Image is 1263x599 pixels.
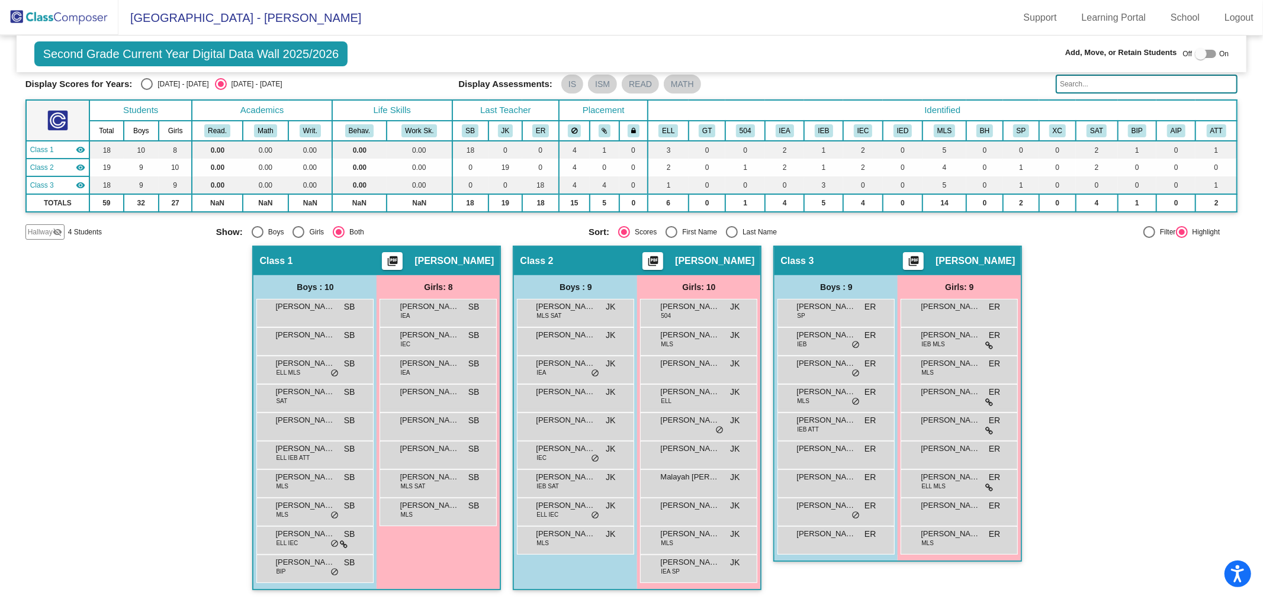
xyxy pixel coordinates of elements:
[675,255,754,267] span: [PERSON_NAME]
[400,301,459,313] span: [PERSON_NAME]
[330,369,339,378] span: do_not_disturb_alt
[736,124,755,137] button: 504
[796,329,856,341] span: [PERSON_NAME]
[192,159,242,176] td: 0.00
[1118,159,1157,176] td: 0
[843,121,883,141] th: IEP-C
[332,194,387,212] td: NaN
[883,176,923,194] td: 0
[1219,49,1229,59] span: On
[559,194,590,212] td: 15
[192,141,242,159] td: 0.00
[1156,176,1195,194] td: 0
[159,141,192,159] td: 8
[923,194,966,212] td: 14
[414,255,494,267] span: [PERSON_NAME]
[263,227,284,237] div: Boys
[590,176,619,194] td: 4
[1207,124,1226,137] button: ATT
[606,358,615,370] span: JK
[661,311,671,320] span: 504
[619,141,648,159] td: 0
[400,340,410,349] span: IEC
[76,145,85,154] mat-icon: visibility
[259,255,293,267] span: Class 1
[843,141,883,159] td: 2
[765,194,804,212] td: 4
[730,386,740,398] span: JK
[851,397,860,407] span: do_not_disturb_alt
[619,121,648,141] th: Keep with teacher
[288,176,332,194] td: 0.00
[30,144,54,155] span: Class 1
[498,124,513,137] button: JK
[559,121,590,141] th: Keep away students
[536,311,561,320] span: MLS SAT
[141,78,282,90] mat-radio-group: Select an option
[76,181,85,190] mat-icon: visibility
[622,75,659,94] mat-chip: READ
[936,255,1015,267] span: [PERSON_NAME]
[660,301,719,313] span: [PERSON_NAME]
[966,194,1003,212] td: 0
[124,141,159,159] td: 10
[89,121,123,141] th: Total
[843,159,883,176] td: 2
[843,194,883,212] td: 4
[276,368,300,377] span: ELL MLS
[865,301,876,313] span: ER
[619,159,648,176] td: 0
[159,194,192,212] td: 27
[765,121,804,141] th: IEP-A
[589,227,609,237] span: Sort:
[1039,176,1076,194] td: 0
[1195,176,1237,194] td: 1
[934,124,955,137] button: MLS
[658,124,678,137] button: ELL
[452,159,489,176] td: 0
[642,252,663,270] button: Print Students Details
[648,194,689,212] td: 6
[590,141,619,159] td: 1
[883,194,923,212] td: 0
[26,159,90,176] td: Jessica Kauzlaric - No Class Name
[30,162,54,173] span: Class 2
[1188,227,1220,237] div: Highlight
[522,176,559,194] td: 18
[536,358,595,369] span: [PERSON_NAME]
[192,176,242,194] td: 0.00
[53,227,62,237] mat-icon: visibility_off
[304,227,324,237] div: Girls
[1195,141,1237,159] td: 1
[243,194,288,212] td: NaN
[903,252,924,270] button: Print Students Details
[26,194,90,212] td: TOTALS
[976,124,993,137] button: BH
[401,124,437,137] button: Work Sk.
[589,226,952,238] mat-radio-group: Select an option
[1076,194,1118,212] td: 4
[462,124,478,137] button: SB
[797,397,809,405] span: MLS
[192,194,242,212] td: NaN
[1118,121,1157,141] th: Behavior Intervention Plan
[765,141,804,159] td: 2
[1003,176,1039,194] td: 1
[804,121,843,141] th: IEP-B
[883,141,923,159] td: 0
[192,100,332,121] th: Academics
[275,301,335,313] span: [PERSON_NAME]
[332,159,387,176] td: 0.00
[865,358,876,370] span: ER
[216,227,243,237] span: Show:
[275,329,335,341] span: [PERSON_NAME]
[1014,8,1066,27] a: Support
[522,159,559,176] td: 0
[865,386,876,398] span: ER
[68,227,102,237] span: 4 Students
[725,159,765,176] td: 1
[689,176,725,194] td: 0
[559,100,648,121] th: Placement
[1056,75,1238,94] input: Search...
[796,386,856,398] span: [PERSON_NAME]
